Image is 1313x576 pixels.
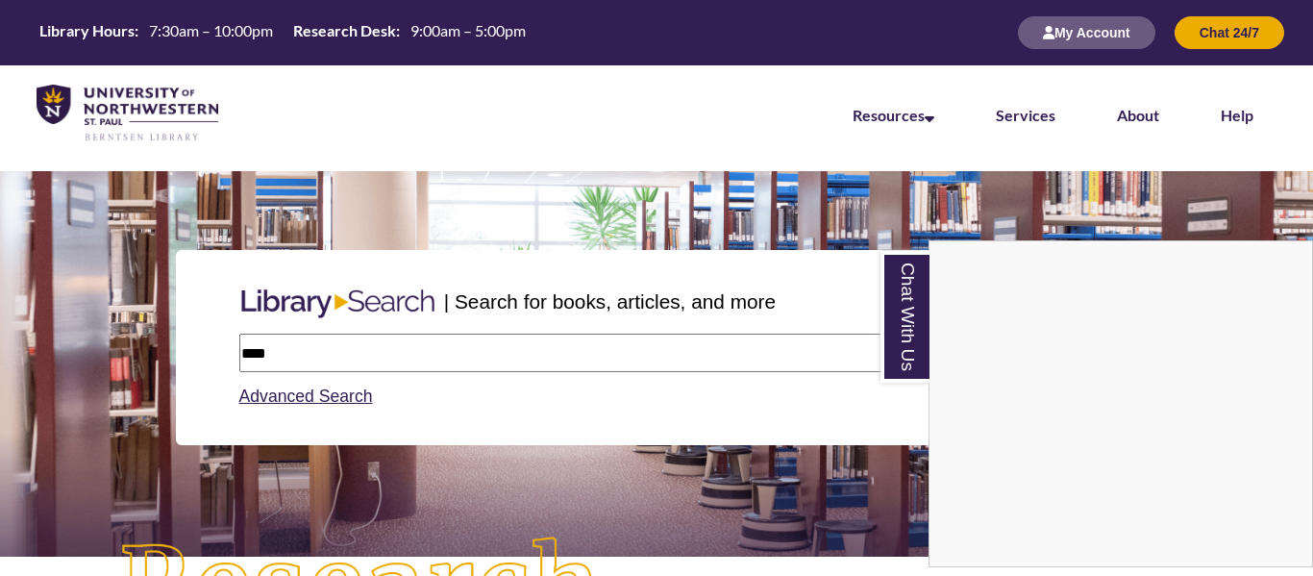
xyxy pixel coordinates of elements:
div: Chat With Us [929,240,1313,567]
img: UNWSP Library Logo [37,85,218,142]
a: Services [996,106,1055,124]
a: Help [1221,106,1253,124]
a: Resources [853,106,934,124]
a: Chat With Us [880,251,929,383]
a: About [1117,106,1159,124]
iframe: Chat Widget [929,241,1312,566]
